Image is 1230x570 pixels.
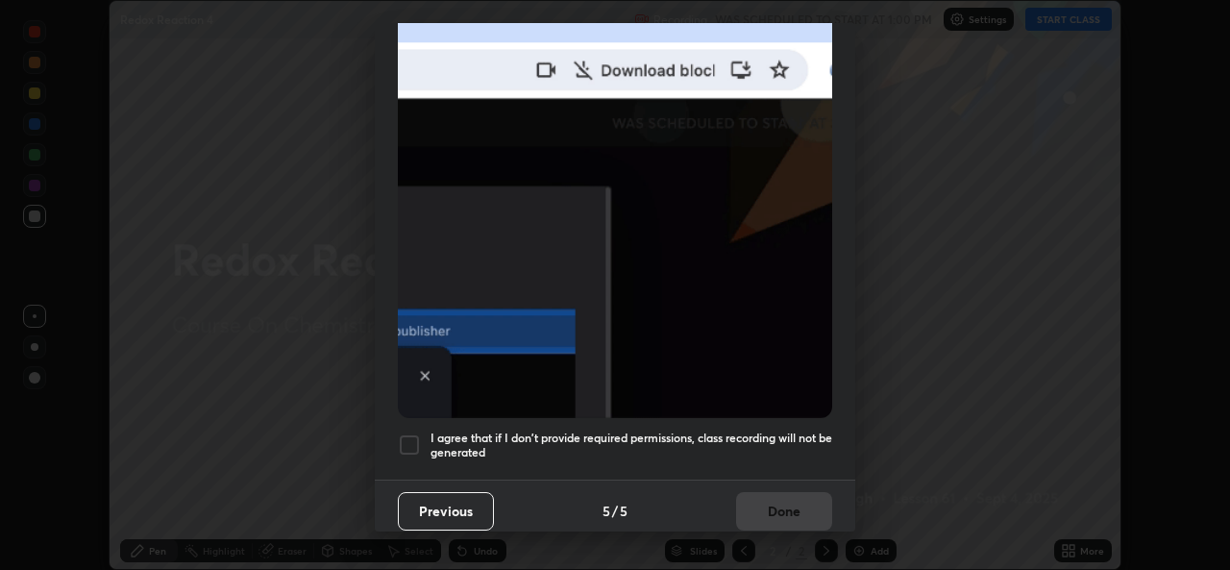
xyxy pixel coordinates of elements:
h4: 5 [603,501,610,521]
h5: I agree that if I don't provide required permissions, class recording will not be generated [430,431,832,460]
h4: / [612,501,618,521]
button: Previous [398,492,494,531]
h4: 5 [620,501,627,521]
